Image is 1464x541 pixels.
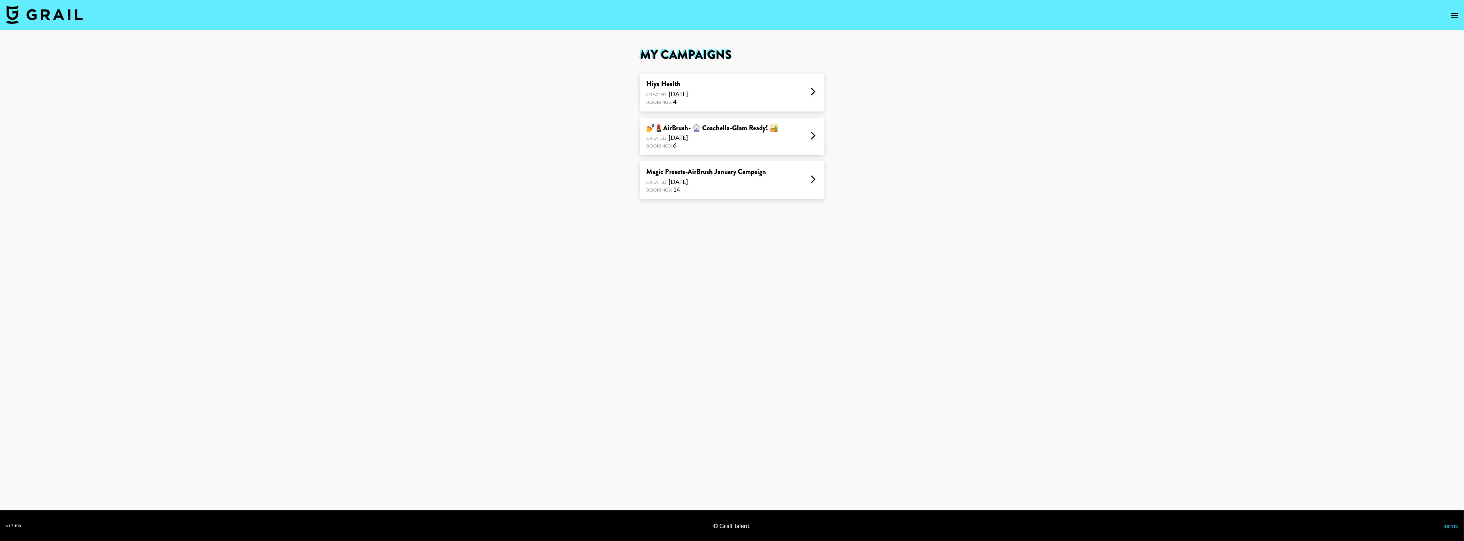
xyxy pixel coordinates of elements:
[646,187,672,193] span: Bookings:
[646,143,672,149] span: Bookings:
[646,141,778,149] div: 6
[646,124,778,133] div: 💅💄AirBrush- 🎡 Coachella-Glam Ready! 🏜️
[6,523,21,528] div: v 1.7.100
[646,167,766,176] div: Magic Presets-AirBrush January Campaign
[646,98,688,105] div: 4
[1447,8,1462,23] button: open drawer
[1442,522,1458,529] a: Terms
[646,134,778,141] div: [DATE]
[646,179,668,185] span: Created:
[646,92,668,97] span: Created:
[640,49,824,61] h1: My Campaigns
[714,522,750,530] div: © Grail Talent
[6,5,83,24] img: Grail Talent
[646,80,688,89] div: Hiya Health
[646,90,688,98] div: [DATE]
[646,185,766,193] div: 14
[646,135,668,141] span: Created:
[646,99,672,105] span: Bookings:
[646,178,766,185] div: [DATE]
